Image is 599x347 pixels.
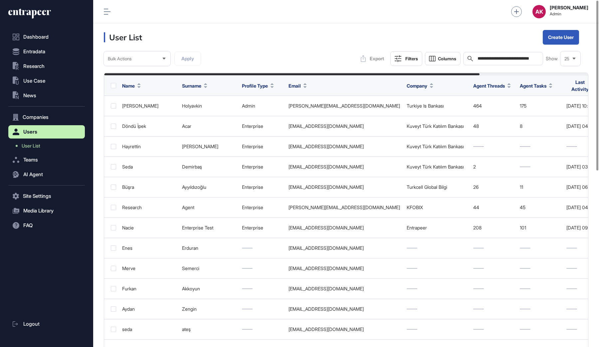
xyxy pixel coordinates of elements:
[520,205,560,210] div: 45
[182,124,235,129] div: Acar
[564,56,569,61] span: 25
[23,223,33,228] span: FAQ
[8,153,85,167] button: Teams
[407,123,464,129] a: Kuveyt Türk Katılım Bankası
[8,204,85,217] button: Media Library
[357,52,388,65] button: Export
[23,64,45,69] span: Research
[289,82,301,89] span: Email
[8,74,85,88] button: Use Case
[122,266,175,271] div: Merve
[23,172,43,177] span: AI Agent
[23,208,54,213] span: Media Library
[122,124,175,129] div: Döndü İpek
[8,168,85,181] button: AI Agent
[473,124,513,129] div: 48
[242,82,268,89] span: Profile Type
[242,124,282,129] div: enterprise
[182,205,235,210] div: Agent
[289,306,400,312] div: [EMAIL_ADDRESS][DOMAIN_NAME]
[289,225,400,230] div: [EMAIL_ADDRESS][DOMAIN_NAME]
[289,205,400,210] div: [PERSON_NAME][EMAIL_ADDRESS][DOMAIN_NAME]
[122,245,175,251] div: Enes
[407,184,447,190] a: Turkcell Global Bilgi
[289,266,400,271] div: [EMAIL_ADDRESS][DOMAIN_NAME]
[23,129,37,135] span: Users
[289,124,400,129] div: [EMAIL_ADDRESS][DOMAIN_NAME]
[532,5,546,18] button: AK
[8,30,85,44] a: Dashboard
[425,52,461,65] button: Columns
[108,56,131,61] span: Bulk Actions
[182,266,235,271] div: Semerci
[543,30,579,45] button: Create User
[8,125,85,139] button: Users
[182,144,235,149] div: [PERSON_NAME]
[289,245,400,251] div: [EMAIL_ADDRESS][DOMAIN_NAME]
[8,60,85,73] button: Research
[182,327,235,332] div: ateş
[23,78,45,84] span: Use Case
[473,82,505,89] span: Agent Threads
[473,82,511,89] button: Agent Threads
[23,193,51,199] span: Site Settings
[8,111,85,124] button: Companies
[23,93,36,98] span: News
[122,225,175,230] div: Nacie
[407,82,433,89] button: Company
[242,184,282,190] div: enterprise
[8,219,85,232] button: FAQ
[23,115,49,120] span: Companies
[520,225,560,230] div: 101
[122,103,175,109] div: [PERSON_NAME]
[122,327,175,332] div: seda
[473,103,513,109] div: 464
[23,34,49,40] span: Dashboard
[182,82,207,89] button: Surname
[23,49,45,54] span: Entradata
[566,79,594,93] span: Last Activity
[12,140,85,152] a: User List
[182,225,235,230] div: Enterprise Test
[405,56,418,61] div: Filters
[390,51,422,66] button: Filters
[407,103,444,109] a: Turkiye Is Bankası
[407,82,427,89] span: Company
[22,143,40,149] span: User List
[407,164,464,170] a: Kuveyt Türk Katılım Bankası
[289,164,400,170] div: [EMAIL_ADDRESS][DOMAIN_NAME]
[407,144,464,149] a: Kuveyt Türk Katılım Bankası
[473,225,513,230] div: 208
[8,317,85,331] a: Logout
[242,164,282,170] div: enterprise
[122,82,135,89] span: Name
[546,56,558,61] span: Show
[122,286,175,291] div: Furkan
[550,12,588,16] span: Admin
[242,225,282,230] div: enterprise
[182,306,235,312] div: Zengin
[182,164,235,170] div: Demirbaş
[242,205,282,210] div: enterprise
[473,164,513,170] div: 2
[438,56,456,61] span: Columns
[289,103,400,109] div: [PERSON_NAME][EMAIL_ADDRESS][DOMAIN_NAME]
[23,157,38,163] span: Teams
[407,225,427,230] a: Entrapeer
[8,89,85,102] button: News
[122,306,175,312] div: Aydan
[289,144,400,149] div: [EMAIL_ADDRESS][DOMAIN_NAME]
[122,144,175,149] div: Hayrettin
[289,327,400,332] div: [EMAIL_ADDRESS][DOMAIN_NAME]
[520,103,560,109] div: 175
[182,103,235,109] div: Holyavkin
[242,103,282,109] div: admin
[520,184,560,190] div: 11
[182,184,235,190] div: Ayyıldızoğlu
[104,32,142,42] h3: User List
[520,82,546,89] span: Agent Tasks
[122,184,175,190] div: Büşra
[242,144,282,149] div: enterprise
[8,45,85,58] button: Entradata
